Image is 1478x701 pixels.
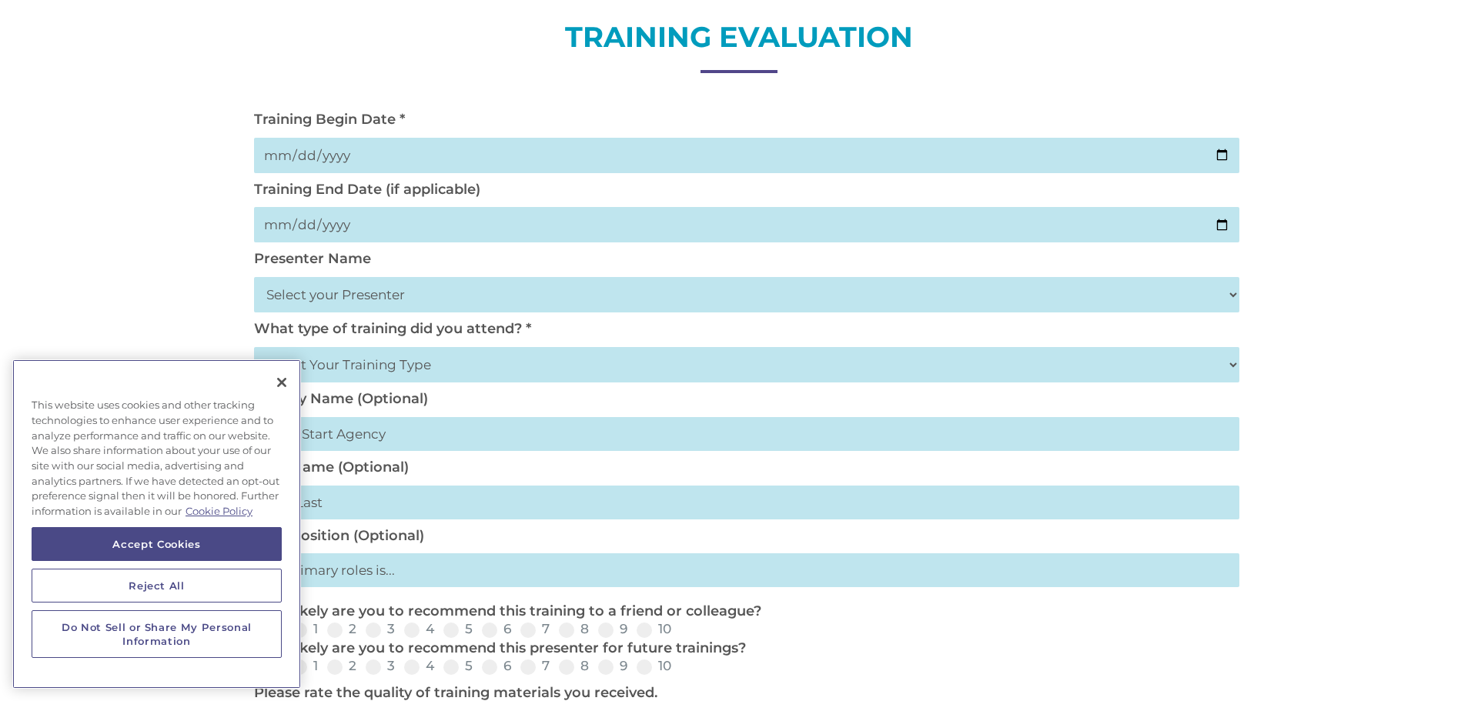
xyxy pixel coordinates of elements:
label: 3 [366,623,395,636]
label: 3 [366,659,395,673]
button: Do Not Sell or Share My Personal Information [32,610,282,659]
label: 2 [327,659,356,673]
label: 8 [559,623,589,636]
div: Privacy [12,359,301,689]
label: Training Begin Date * [254,111,405,128]
label: 1 [292,623,318,636]
div: Cookie banner [12,359,301,689]
label: Training End Date (if applicable) [254,181,480,198]
label: Presenter Name [254,250,371,267]
p: How likely are you to recommend this presenter for future trainings? [254,639,1232,658]
label: 5 [443,623,473,636]
label: Agency Name (Optional) [254,390,428,407]
label: 1 [292,659,318,673]
div: This website uses cookies and other tracking technologies to enhance user experience and to analy... [12,390,301,527]
label: 4 [404,659,434,673]
label: 7 [520,659,550,673]
input: My primary roles is... [254,553,1239,587]
input: First Last [254,486,1239,519]
label: Your Name (Optional) [254,459,409,476]
label: 7 [520,623,550,636]
label: 10 [637,623,671,636]
label: 9 [598,623,627,636]
button: Accept Cookies [32,527,282,561]
label: What type of training did you attend? * [254,320,531,337]
button: Reject All [32,569,282,603]
label: 8 [559,659,589,673]
h2: TRAINING EVALUATION [246,18,1232,63]
label: 9 [598,659,627,673]
label: 10 [637,659,671,673]
label: 4 [404,623,434,636]
a: More information about your privacy, opens in a new tab [186,505,252,517]
label: 2 [327,623,356,636]
button: Close [265,366,299,399]
label: 6 [482,623,511,636]
p: How likely are you to recommend this training to a friend or colleague? [254,603,1232,621]
input: Head Start Agency [254,417,1239,451]
label: 5 [443,659,473,673]
label: Your Position (Optional) [254,527,424,544]
label: 6 [482,659,511,673]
